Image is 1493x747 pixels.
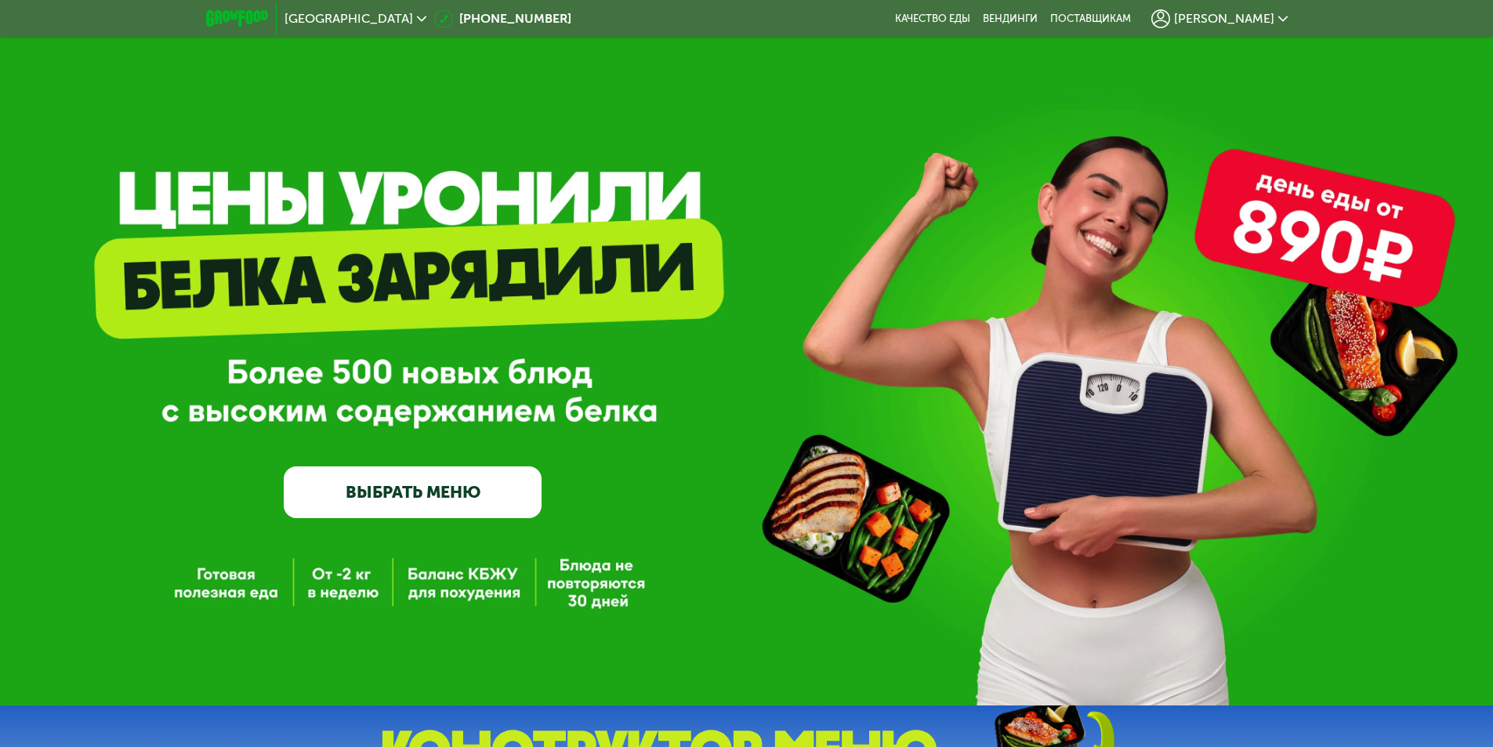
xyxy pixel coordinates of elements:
[434,9,571,28] a: [PHONE_NUMBER]
[895,13,970,25] a: Качество еды
[983,13,1038,25] a: Вендинги
[284,13,413,25] span: [GEOGRAPHIC_DATA]
[284,466,542,518] a: ВЫБРАТЬ МЕНЮ
[1050,13,1131,25] div: поставщикам
[1174,13,1274,25] span: [PERSON_NAME]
